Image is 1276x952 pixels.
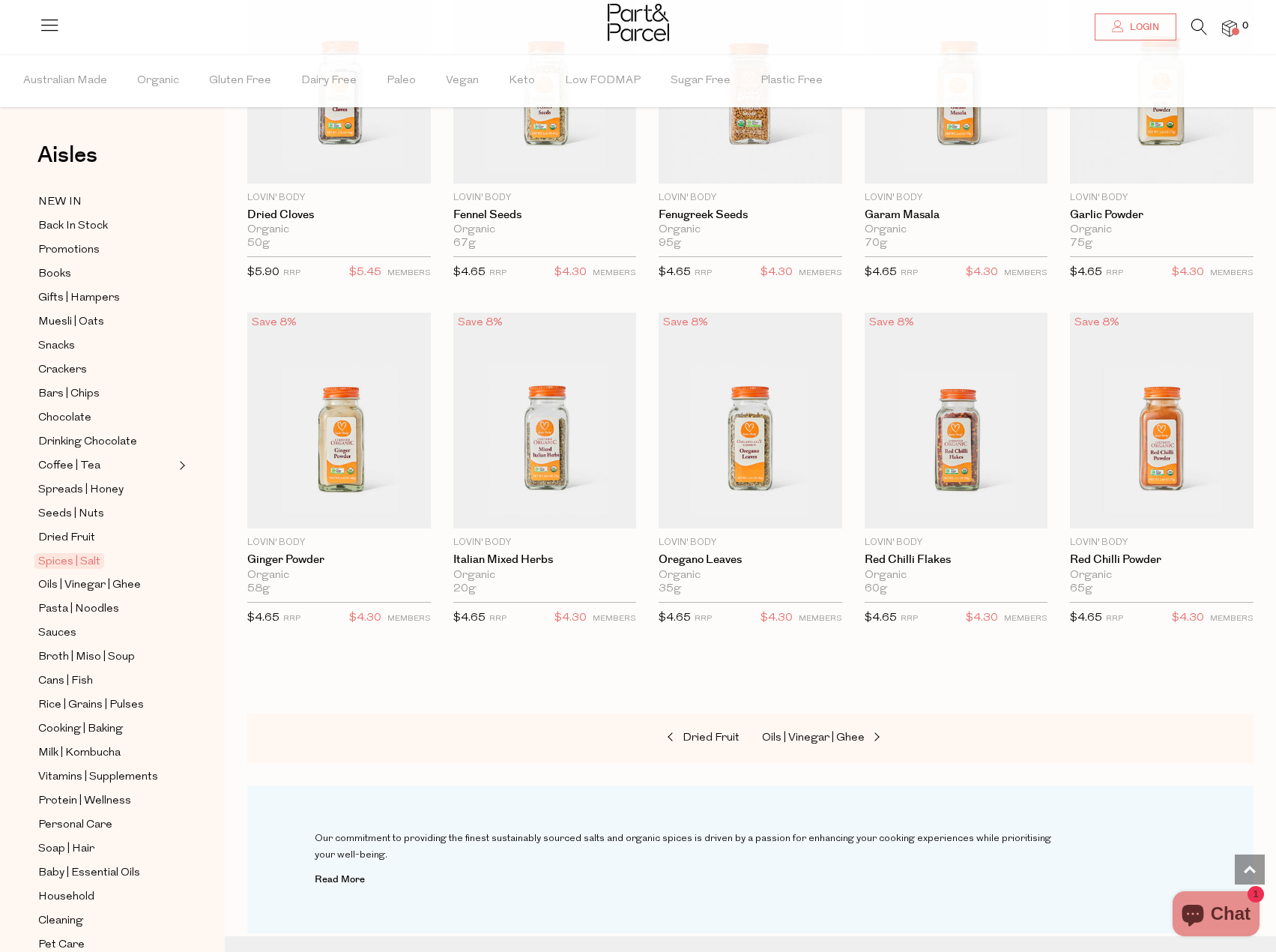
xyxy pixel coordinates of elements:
a: Cooking | Baking [38,720,175,738]
span: $4.30 [1172,263,1204,283]
span: $4.65 [453,267,486,278]
a: Italian Mixed Herbs [453,553,637,567]
span: 50g [247,237,270,250]
small: MEMBERS [387,615,431,623]
span: Back In Stock [38,217,108,235]
span: Broth | Miso | Soup [38,648,135,666]
small: RRP [489,615,507,623]
div: Save 8% [1070,313,1124,333]
span: Dried Fruit [683,732,740,744]
img: Ginger Powder [247,313,431,529]
a: Promotions [38,241,175,259]
a: Pasta | Noodles [38,600,175,618]
div: Organic [453,223,637,237]
a: Muesli | Oats [38,313,175,331]
a: Personal Care [38,816,175,834]
span: Cooking | Baking [38,720,123,738]
a: Fennel Seeds [453,208,637,222]
a: Red Chilli Flakes [865,553,1048,567]
a: Milk | Kombucha [38,744,175,762]
small: MEMBERS [799,615,842,623]
span: 20g [453,582,476,596]
small: RRP [283,269,300,277]
a: Cleaning [38,912,175,930]
span: Vitamins | Supplements [38,768,158,786]
span: 75g [1070,237,1092,250]
span: Dairy Free [301,55,357,107]
a: Garlic Powder [1070,208,1254,222]
span: Milk | Kombucha [38,744,121,762]
span: Gifts | Hampers [38,289,120,307]
span: Coffee | Tea [38,457,100,475]
a: Broth | Miso | Soup [38,648,175,666]
p: Lovin' Body [453,191,637,205]
img: Red Chilli Powder [1070,313,1254,529]
span: $4.65 [247,612,279,624]
a: Books [38,265,175,283]
p: Lovin' Body [865,191,1048,205]
span: Crackers [38,361,87,379]
div: Save 8% [247,313,301,333]
a: Dried Cloves [247,208,431,222]
a: Dried Fruit [38,528,175,547]
span: Gluten Free [209,55,271,107]
span: Rice | Grains | Pulses [38,696,144,714]
a: Fenugreek Seeds [659,208,842,222]
span: $4.30 [966,263,998,283]
span: Chocolate [38,409,91,427]
span: $5.90 [247,267,279,278]
a: Read More [315,873,365,886]
span: Protein | Wellness [38,792,131,810]
span: Household [38,888,94,906]
div: Organic [865,569,1048,582]
span: Soap | Hair [38,840,94,858]
span: Baby | Essential Oils [38,864,140,882]
a: Oils | Vinegar | Ghee [38,576,175,594]
span: 67g [453,237,476,250]
a: Sauces [38,624,175,642]
a: Protein | Wellness [38,792,175,810]
p: Lovin' Body [1070,191,1254,205]
span: Australian Made [23,55,107,107]
p: Lovin' Body [865,536,1048,549]
span: Oils | Vinegar | Ghee [38,576,141,594]
small: RRP [1106,615,1123,623]
span: Bars | Chips [38,385,100,403]
a: Soap | Hair [38,840,175,858]
a: Seeds | Nuts [38,504,175,523]
span: $4.30 [554,609,587,628]
span: $4.65 [865,612,897,624]
span: 35g [659,582,681,596]
span: $4.65 [659,612,691,624]
small: MEMBERS [387,269,431,277]
span: Spices | Salt [34,553,104,569]
small: RRP [695,615,712,623]
span: NEW IN [38,193,82,211]
a: Oregano Leaves [659,553,842,567]
span: 65g [1070,582,1092,596]
small: RRP [695,269,712,277]
span: Spreads | Honey [38,481,124,499]
span: Promotions [38,241,100,259]
p: Lovin' Body [453,536,637,549]
a: Gifts | Hampers [38,289,175,307]
span: Keto [509,55,535,107]
a: Aisles [37,144,97,181]
span: Low FODMAP [565,55,641,107]
a: Household [38,888,175,906]
span: Sugar Free [671,55,731,107]
span: Pasta | Noodles [38,600,119,618]
div: Save 8% [453,313,507,333]
a: Cans | Fish [38,672,175,690]
span: Snacks [38,337,75,355]
small: MEMBERS [593,269,636,277]
span: 58g [247,582,270,596]
img: Oregano Leaves [659,313,842,529]
small: MEMBERS [1210,615,1254,623]
small: MEMBERS [799,269,842,277]
small: RRP [489,269,507,277]
small: RRP [1106,269,1123,277]
a: 0 [1222,20,1237,36]
span: Muesli | Oats [38,313,104,331]
a: Login [1095,13,1176,40]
